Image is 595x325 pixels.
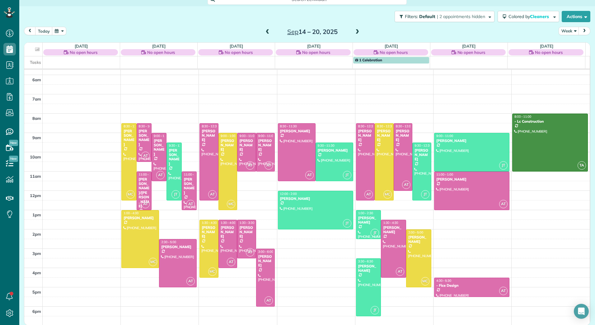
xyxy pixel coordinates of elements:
span: AT [246,161,254,170]
span: MC [208,267,217,276]
span: 9:30 - 11:30 [318,144,335,148]
span: 9:00 - 11:00 [258,134,275,138]
span: Colored by [508,14,551,19]
span: 8am [32,116,41,121]
span: Filters: [405,14,418,19]
span: AT [402,181,410,189]
span: 7am [32,97,41,101]
span: AT [208,190,217,199]
span: New [9,156,18,162]
span: TA [578,161,586,170]
span: AT [141,152,150,160]
a: [DATE] [540,44,553,49]
span: No open hours [535,49,563,55]
a: [DATE] [462,44,476,49]
a: [DATE] [385,44,398,49]
span: AT [265,161,273,170]
span: 1:00 - 2:30 [358,211,373,215]
span: 1:30 - 3:30 [239,221,254,225]
span: AT [364,190,373,199]
a: [DATE] [307,44,321,49]
div: [PERSON_NAME] [220,139,236,152]
div: [PERSON_NAME] [239,225,254,239]
span: 12:00 - 2:00 [280,192,297,196]
div: [PERSON_NAME] [280,196,351,201]
div: [PERSON_NAME] [258,139,273,152]
div: [PERSON_NAME] [280,129,314,133]
span: AT [265,296,273,305]
span: AT [305,171,314,179]
span: 2:30 - 5:00 [161,240,176,244]
span: 9:00 - 11:30 [154,134,171,138]
div: [PERSON_NAME] [414,148,429,162]
span: 1:30 - 4:30 [383,221,398,225]
span: No open hours [70,49,98,55]
span: 8:00 - 11:00 [514,115,531,119]
span: MC [149,258,157,266]
span: JT [499,161,508,170]
span: JT [343,219,351,228]
a: [DATE] [152,44,166,49]
span: JT [171,190,180,199]
div: - Lc Construction [514,119,586,124]
span: 1 Celebration [355,58,382,62]
span: 11am [30,174,41,179]
span: MC [421,277,429,285]
span: New [9,140,18,146]
div: [PERSON_NAME] [377,129,392,142]
span: No open hours [147,49,175,55]
div: [PERSON_NAME] [220,225,236,239]
span: 9:30 - 12:30 [169,144,185,148]
span: AT [396,267,404,276]
span: JT [343,171,351,179]
div: [PERSON_NAME] [161,245,195,249]
span: JT [371,306,379,314]
span: Default [419,14,436,19]
span: 8:30 - 12:30 [358,124,375,128]
span: 2:00 - 5:00 [408,230,423,234]
span: No open hours [225,49,253,55]
span: 9:00 - 1:00 [221,134,236,138]
div: [PERSON_NAME] [383,225,404,234]
span: AT [156,171,165,179]
span: 9:00 - 11:00 [239,134,256,138]
div: - Fice Design [436,283,508,288]
span: 8:30 - 11:30 [280,124,297,128]
a: [DATE] [75,44,88,49]
a: Filters: Default | 2 appointments hidden [391,11,494,22]
button: Actions [562,11,590,22]
span: 8:30 - 12:30 [124,124,140,128]
div: [PERSON_NAME] [258,254,273,268]
span: No open hours [380,49,408,55]
div: [PERSON_NAME] [358,216,379,225]
span: 1:30 - 4:30 [202,221,217,225]
span: Sep [287,28,298,35]
div: [PERSON_NAME] [153,139,165,157]
span: 2pm [32,232,41,237]
span: | 2 appointments hidden [437,14,485,19]
span: 8:30 - 12:30 [202,124,218,128]
span: AT [499,200,508,208]
div: [PERSON_NAME] [168,148,180,166]
span: 9:00 - 11:00 [436,134,453,138]
div: [PERSON_NAME] [436,139,508,143]
span: 6pm [32,309,41,314]
span: 3pm [32,251,41,256]
span: AT [186,277,195,285]
div: [PERSON_NAME] [201,225,217,239]
span: 8:30 - 12:00 [396,124,413,128]
div: [PERSON_NAME] [138,129,150,147]
div: [PERSON_NAME] [317,148,351,153]
button: Filters: Default | 2 appointments hidden [395,11,494,22]
div: Open Intercom Messenger [574,304,589,319]
span: AT [186,200,195,208]
span: AT [499,287,508,295]
span: 1:30 - 4:00 [221,221,236,225]
span: Cleaners [530,14,550,19]
span: 8:30 - 12:30 [377,124,394,128]
span: MC [227,200,235,208]
span: 1pm [32,212,41,217]
h2: 14 – 20, 2025 [274,28,351,35]
div: [PERSON_NAME] [201,129,217,142]
span: 10am [30,154,41,159]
